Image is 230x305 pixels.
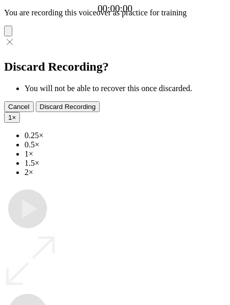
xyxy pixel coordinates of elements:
button: 1× [4,112,20,123]
span: 1 [8,114,12,121]
a: 00:00:00 [98,3,132,14]
li: 2× [25,168,226,177]
p: You are recording this voiceover as practice for training [4,8,226,17]
li: 1.5× [25,159,226,168]
button: Discard Recording [36,101,100,112]
li: 0.5× [25,140,226,149]
li: You will not be able to recover this once discarded. [25,84,226,93]
li: 1× [25,149,226,159]
button: Cancel [4,101,34,112]
h2: Discard Recording? [4,60,226,74]
li: 0.25× [25,131,226,140]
